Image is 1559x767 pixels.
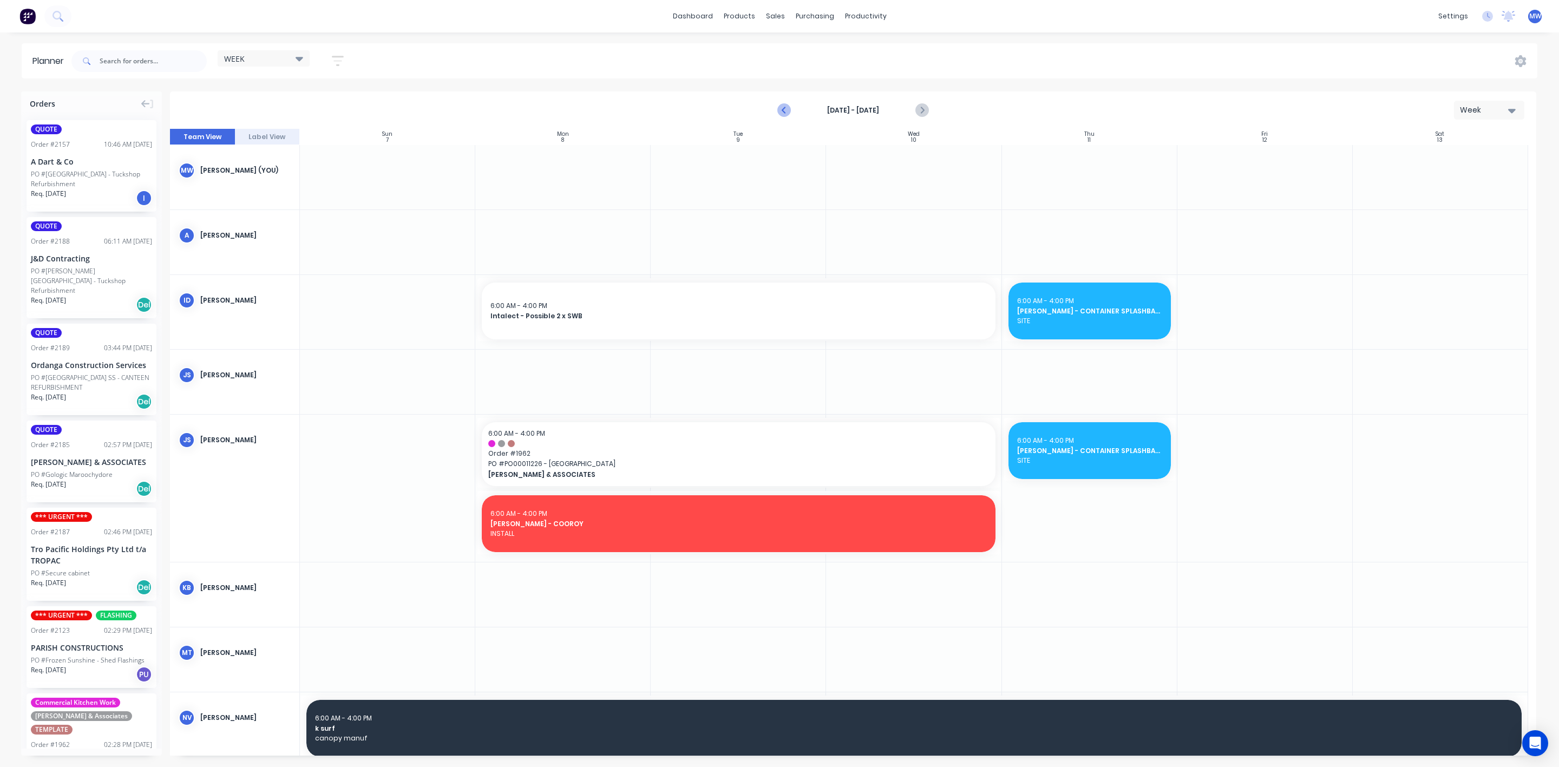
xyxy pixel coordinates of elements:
span: INSTALL [490,529,986,539]
div: PO #Secure cabinet [31,568,90,578]
span: Req. [DATE] [31,480,66,489]
span: QUOTE [31,425,62,435]
div: 11 [1088,137,1091,143]
div: Tue [733,131,743,137]
span: Req. [DATE] [31,578,66,588]
div: 13 [1437,137,1443,143]
div: Del [136,394,152,410]
div: 02:29 PM [DATE] [104,626,152,635]
div: Order # 2189 [31,343,70,353]
button: Team View [170,129,235,145]
div: PU [136,666,152,683]
div: sales [761,8,790,24]
div: Week [1460,104,1510,116]
div: [PERSON_NAME] & ASSOCIATES [31,456,152,468]
span: Req. [DATE] [31,296,66,305]
div: [PERSON_NAME] [200,435,291,445]
div: [PERSON_NAME] [200,648,291,658]
span: [PERSON_NAME] & Associates [31,711,132,721]
span: Intalect - Possible 2 x SWB [490,311,986,321]
div: 7 [386,137,389,143]
div: Open Intercom Messenger [1522,730,1548,756]
div: [PERSON_NAME] [200,583,291,593]
a: dashboard [667,8,718,24]
div: 12 [1262,137,1267,143]
div: PO #[GEOGRAPHIC_DATA] SS - CANTEEN REFURBISHMENT [31,373,152,392]
div: products [718,8,761,24]
span: 6:00 AM - 4:00 PM [490,301,547,310]
div: Del [136,579,152,595]
div: Sun [382,131,392,137]
span: Orders [30,98,55,109]
div: ID [179,292,195,309]
div: purchasing [790,8,840,24]
span: 6:00 AM - 4:00 PM [490,509,547,518]
div: MW [179,162,195,179]
div: Mon [557,131,569,137]
div: [PERSON_NAME] [200,370,291,380]
div: 02:57 PM [DATE] [104,440,152,450]
div: mt [179,645,195,661]
div: Del [136,297,152,313]
span: 6:00 AM - 4:00 PM [1017,436,1074,445]
div: Order # 2157 [31,140,70,149]
span: QUOTE [31,221,62,231]
div: Order # 2185 [31,440,70,450]
div: 06:11 AM [DATE] [104,237,152,246]
span: SITE [1017,316,1162,326]
span: Order # 1962 [488,449,988,458]
div: Sat [1436,131,1444,137]
div: JS [179,367,195,383]
span: Req. [DATE] [31,392,66,402]
div: 9 [737,137,740,143]
div: PARISH CONSTRUCTIONS [31,642,152,653]
span: 6:00 AM - 4:00 PM [488,429,545,438]
div: Thu [1084,131,1095,137]
div: Order # 2187 [31,527,70,537]
span: [PERSON_NAME] & ASSOCIATES [488,470,939,480]
div: Tro Pacific Holdings Pty Ltd t/a TROPAC [31,543,152,566]
span: canopy manuf [315,733,1513,743]
button: Week [1454,101,1524,120]
span: SITE [1017,456,1162,466]
div: [PERSON_NAME] (You) [200,166,291,175]
div: 03:44 PM [DATE] [104,343,152,353]
div: PO #Gologic Maroochydore [31,470,113,480]
span: 6:00 AM - 4:00 PM [1017,296,1074,305]
div: PO #[GEOGRAPHIC_DATA] - Tuckshop Refurbishment [31,169,152,189]
span: PO # PO00011226 - [GEOGRAPHIC_DATA] [488,459,988,469]
span: [PERSON_NAME] - COOROY [490,519,986,529]
span: 6:00 AM - 4:00 PM [315,713,372,723]
div: 02:46 PM [DATE] [104,527,152,537]
div: 02:28 PM [DATE] [104,740,152,750]
input: Search for orders... [100,50,207,72]
div: 10:46 AM [DATE] [104,140,152,149]
div: Ordanga Construction Services [31,359,152,371]
span: [PERSON_NAME] - CONTAINER SPLASHBACK INSTALL [1017,446,1162,456]
span: [PERSON_NAME] - CONTAINER SPLASHBACK INSTALL [1017,306,1162,316]
div: Del [136,481,152,497]
div: J&D Contracting [31,253,152,264]
div: A Dart & Co [31,156,152,167]
strong: [DATE] - [DATE] [799,106,907,115]
div: [PERSON_NAME] [200,713,291,723]
button: Label View [235,129,300,145]
div: [PERSON_NAME] [200,296,291,305]
div: productivity [840,8,892,24]
div: PO #Frozen Sunshine - Shed Flashings [31,655,145,665]
div: 8 [561,137,564,143]
span: QUOTE [31,124,62,134]
span: TEMPLATE [31,725,73,735]
div: NV [179,710,195,726]
span: QUOTE [31,328,62,338]
div: A [179,227,195,244]
div: PO #[PERSON_NAME][GEOGRAPHIC_DATA] - Tuckshop Refurbishment [31,266,152,296]
div: JS [179,432,195,448]
div: Planner [32,55,69,68]
span: Req. [DATE] [31,665,66,675]
span: MW [1529,11,1541,21]
img: Factory [19,8,36,24]
div: KB [179,580,195,596]
div: [PERSON_NAME] [200,231,291,240]
div: settings [1433,8,1473,24]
